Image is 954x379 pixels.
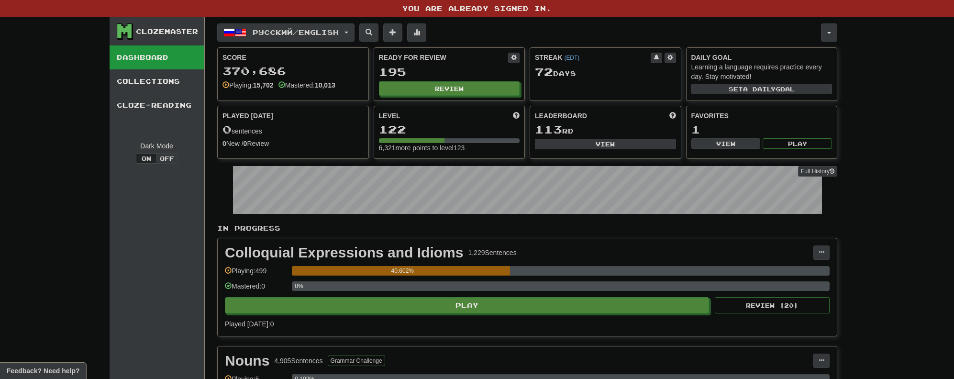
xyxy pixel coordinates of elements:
[225,297,709,313] button: Play
[691,62,832,81] div: Learning a language requires practice every day. Stay motivated!
[278,80,335,90] div: Mastered:
[535,65,553,78] span: 72
[225,281,287,297] div: Mastered: 0
[110,45,204,69] a: Dashboard
[564,55,579,61] a: (EDT)
[379,123,520,135] div: 122
[110,93,204,117] a: Cloze-Reading
[7,366,79,376] span: Open feedback widget
[535,139,676,149] button: View
[691,84,832,94] button: Seta dailygoal
[222,123,232,136] span: 0
[743,86,776,92] span: a daily
[535,123,562,136] span: 113
[315,81,335,89] strong: 10,013
[222,123,364,136] div: sentences
[379,143,520,153] div: 6,321 more points to level 123
[798,166,837,177] a: Full History
[156,153,177,164] button: Off
[763,138,832,149] button: Play
[669,111,676,121] span: This week in points, UTC
[407,23,426,42] button: More stats
[222,139,364,148] div: New / Review
[468,248,516,257] div: 1,229 Sentences
[117,141,197,151] div: Dark Mode
[136,27,198,36] div: Clozemaster
[222,80,274,90] div: Playing:
[328,356,385,366] button: Grammar Challenge
[217,23,355,42] button: Русский/English
[379,66,520,78] div: 195
[691,123,832,135] div: 1
[253,28,339,36] span: Русский / English
[225,245,463,260] div: Colloquial Expressions and Idioms
[513,111,520,121] span: Score more points to level up
[295,266,510,276] div: 40.602%
[222,53,364,62] div: Score
[383,23,402,42] button: Add sentence to collection
[535,123,676,136] div: rd
[691,138,761,149] button: View
[225,354,269,368] div: Nouns
[136,153,157,164] button: On
[244,140,247,147] strong: 0
[691,53,832,62] div: Daily Goal
[691,111,832,121] div: Favorites
[225,266,287,282] div: Playing: 499
[110,69,204,93] a: Collections
[715,297,830,313] button: Review (20)
[359,23,378,42] button: Search sentences
[225,320,274,328] span: Played [DATE]: 0
[222,111,273,121] span: Played [DATE]
[253,81,274,89] strong: 15,702
[274,356,322,366] div: 4,905 Sentences
[535,111,587,121] span: Leaderboard
[379,81,520,96] button: Review
[535,53,651,62] div: Streak
[222,65,364,77] div: 370,686
[217,223,837,233] p: In Progress
[535,66,676,78] div: Day s
[379,111,400,121] span: Level
[379,53,509,62] div: Ready for Review
[222,140,226,147] strong: 0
